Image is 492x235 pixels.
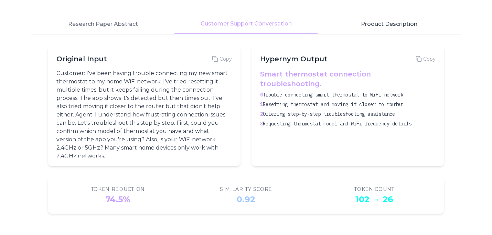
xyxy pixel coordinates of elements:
div: 0.92 [237,194,255,205]
span: Offering step-by-step troubleshooting assistance [263,111,395,117]
span: 2 [260,111,263,117]
p: Customer: I've been having trouble connecting my new smart thermostat to my home WiFi network. I'... [56,69,229,160]
button: Research Paper Abstract [31,14,174,34]
button: Copy [212,55,232,62]
span: Copy [220,55,232,62]
div: 102 → 26 [355,194,393,205]
h4: Smart thermostat connection troubleshooting. [260,69,433,89]
span: Resetting thermostat and moving it closer to router [263,101,403,108]
div: 74.5% [105,194,130,205]
span: Trouble connecting smart thermostat to WiFi network [263,92,403,98]
h3: Original Input [56,54,107,64]
button: Copy [416,55,436,62]
h3: Hypernym Output [260,54,328,64]
span: Copy [423,55,436,62]
span: 3 [260,121,263,127]
div: Token Count [354,186,394,193]
span: Requesting thermostat model and WiFi frequency details [263,121,411,127]
button: Product Description [318,14,461,34]
button: Customer Support Conversation [174,14,318,34]
div: Similarity Score [220,186,272,193]
span: 1 [260,101,263,108]
div: Token Reduction [91,186,145,193]
span: 0 [260,92,263,98]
